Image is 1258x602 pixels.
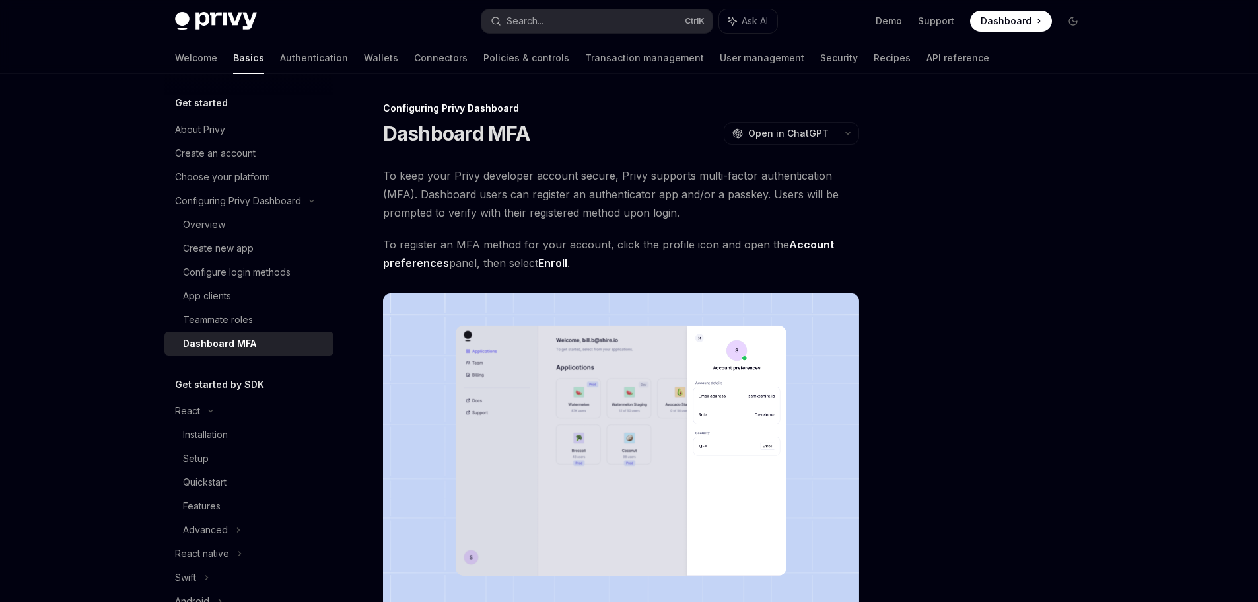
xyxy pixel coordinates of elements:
div: React native [175,546,229,562]
a: Features [164,494,333,518]
div: Features [183,498,221,514]
a: Transaction management [585,42,704,74]
a: Support [918,15,954,28]
a: Basics [233,42,264,74]
a: Wallets [364,42,398,74]
a: Welcome [175,42,217,74]
div: Create new app [183,241,254,256]
div: Installation [183,427,228,443]
a: Choose your platform [164,165,333,189]
div: Configuring Privy Dashboard [175,193,301,209]
a: Dashboard [970,11,1052,32]
a: Dashboard MFA [164,332,333,356]
h1: Dashboard MFA [383,122,530,145]
span: Ctrl K [685,16,705,26]
div: Teammate roles [183,312,253,328]
a: App clients [164,284,333,308]
a: Authentication [280,42,348,74]
a: Connectors [414,42,468,74]
a: User management [720,42,804,74]
a: API reference [926,42,989,74]
div: Swift [175,570,196,585]
a: Configure login methods [164,260,333,284]
a: Recipes [874,42,911,74]
div: Configuring Privy Dashboard [383,102,859,115]
button: Open in ChatGPT [724,122,837,145]
div: Setup [183,451,209,467]
a: Policies & controls [483,42,569,74]
span: Ask AI [742,15,768,28]
img: dark logo [175,12,257,30]
span: Open in ChatGPT [748,127,829,140]
div: Quickstart [183,474,227,490]
button: Search...CtrlK [481,9,713,33]
div: Overview [183,217,225,233]
div: Advanced [183,522,228,538]
a: Teammate roles [164,308,333,332]
div: Configure login methods [183,264,291,280]
span: To keep your Privy developer account secure, Privy supports multi-factor authentication (MFA). Da... [383,167,859,222]
button: Ask AI [719,9,777,33]
a: Create an account [164,141,333,165]
a: Installation [164,423,333,447]
span: Dashboard [981,15,1031,28]
span: To register an MFA method for your account, click the profile icon and open the panel, then select . [383,235,859,272]
h5: Get started by SDK [175,377,264,393]
strong: Enroll [538,256,567,270]
a: Quickstart [164,470,333,494]
a: About Privy [164,118,333,141]
a: Security [820,42,858,74]
a: Create new app [164,237,333,260]
button: Toggle dark mode [1063,11,1084,32]
div: Dashboard MFA [183,336,256,352]
div: App clients [183,288,231,304]
div: About Privy [175,122,225,137]
div: Create an account [175,145,256,161]
a: Overview [164,213,333,237]
div: React [175,403,200,419]
div: Search... [507,13,543,29]
h5: Get started [175,95,228,111]
div: Choose your platform [175,169,270,185]
a: Demo [876,15,902,28]
a: Setup [164,447,333,470]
